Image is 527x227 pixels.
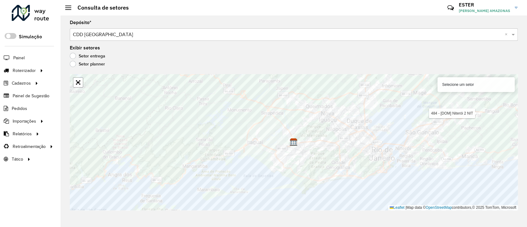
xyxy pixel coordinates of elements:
a: Leaflet [390,205,404,210]
a: Abrir mapa em tela cheia [73,78,83,87]
span: Roteirizador [13,67,36,74]
label: Depósito [70,19,91,26]
div: Selecione um setor [437,77,515,92]
span: Retroalimentação [13,143,46,150]
span: Painel [13,55,25,61]
span: Importações [13,118,36,124]
span: | [405,205,406,210]
span: Tático [12,156,23,162]
a: Contato Rápido [444,1,457,15]
h2: Consulta de setores [71,4,129,11]
a: OpenStreetMap [426,205,452,210]
span: Cadastros [12,80,31,86]
span: [PERSON_NAME] AMAZONAS [459,8,510,14]
span: Pedidos [12,105,27,112]
h3: ESTER [459,2,510,8]
label: Simulação [19,33,42,40]
span: Clear all [505,31,510,38]
span: Painel de Sugestão [13,93,49,99]
label: Exibir setores [70,44,100,52]
label: Setor entrega [70,53,105,59]
span: Relatórios [13,131,32,137]
label: Setor planner [70,61,105,67]
div: Map data © contributors,© 2025 TomTom, Microsoft [388,205,518,210]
